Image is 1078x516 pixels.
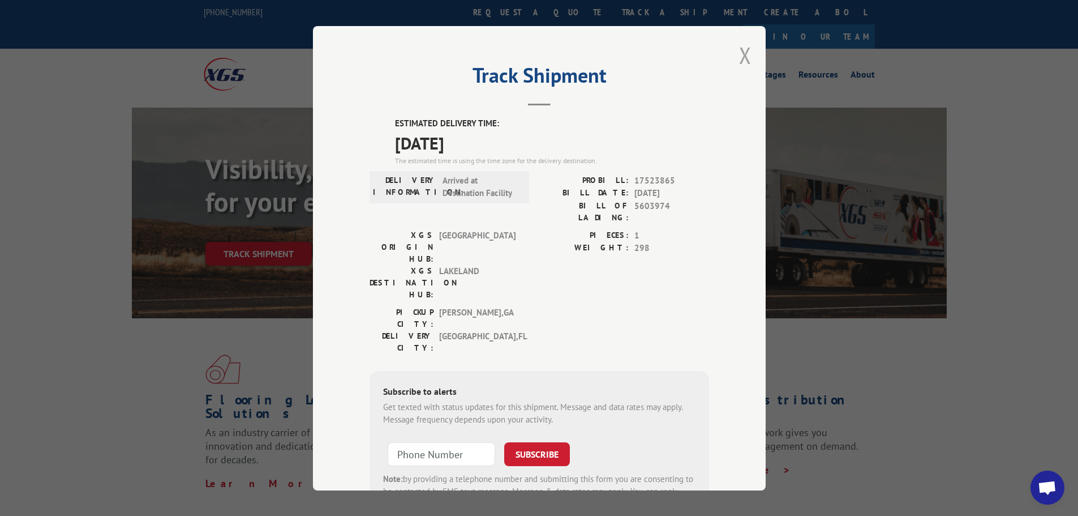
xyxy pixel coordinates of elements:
[439,229,516,265] span: [GEOGRAPHIC_DATA]
[539,187,629,200] label: BILL DATE:
[634,174,709,187] span: 17523865
[539,229,629,242] label: PIECES:
[383,472,695,511] div: by providing a telephone number and submitting this form you are consenting to be contacted by SM...
[739,40,751,70] button: Close modal
[439,330,516,353] span: [GEOGRAPHIC_DATA] , FL
[370,229,433,265] label: XGS ORIGIN HUB:
[539,199,629,223] label: BILL OF LADING:
[634,229,709,242] span: 1
[439,265,516,300] span: LAKELAND
[383,384,695,400] div: Subscribe to alerts
[539,174,629,187] label: PROBILL:
[388,442,495,466] input: Phone Number
[373,174,437,199] label: DELIVERY INFORMATION:
[370,67,709,89] h2: Track Shipment
[370,330,433,353] label: DELIVERY CITY:
[383,473,403,484] strong: Note:
[539,242,629,255] label: WEIGHT:
[370,265,433,300] label: XGS DESTINATION HUB:
[634,242,709,255] span: 298
[395,155,709,165] div: The estimated time is using the time zone for the delivery destination.
[439,306,516,330] span: [PERSON_NAME] , GA
[634,199,709,223] span: 5603974
[395,130,709,155] span: [DATE]
[370,306,433,330] label: PICKUP CITY:
[395,117,709,130] label: ESTIMATED DELIVERY TIME:
[443,174,519,199] span: Arrived at Destination Facility
[634,187,709,200] span: [DATE]
[1030,471,1064,505] div: Open chat
[383,400,695,426] div: Get texted with status updates for this shipment. Message and data rates may apply. Message frequ...
[504,442,570,466] button: SUBSCRIBE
